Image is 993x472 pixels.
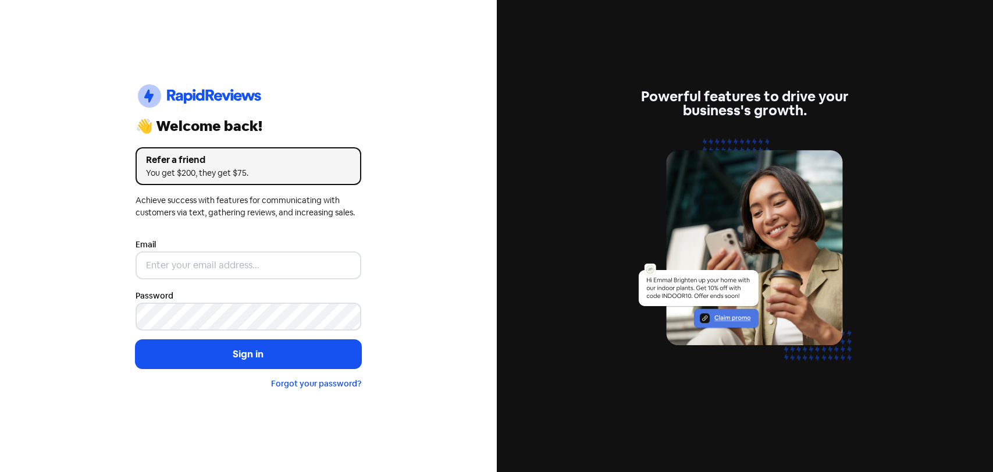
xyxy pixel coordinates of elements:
div: 👋 Welcome back! [136,119,361,133]
div: Powerful features to drive your business's growth. [632,90,857,118]
button: Sign in [136,340,361,369]
input: Enter your email address... [136,251,361,279]
div: Refer a friend [146,153,351,167]
div: You get $200, they get $75. [146,167,351,179]
div: Achieve success with features for communicating with customers via text, gathering reviews, and i... [136,194,361,219]
a: Forgot your password? [271,378,361,389]
label: Password [136,290,173,302]
img: text-marketing [632,132,857,382]
label: Email [136,239,156,251]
